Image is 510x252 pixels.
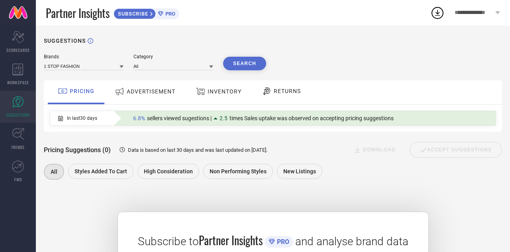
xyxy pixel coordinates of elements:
span: SUGGESTIONS [6,112,30,118]
span: SUBSCRIBE [114,11,150,17]
span: PRO [163,11,175,17]
span: 2.5 [220,115,228,121]
span: Partner Insights [46,5,110,21]
span: WORKSPACE [7,79,29,85]
span: PRICING [70,88,94,94]
span: In last 30 days [67,115,97,121]
span: New Listings [283,168,316,175]
div: Open download list [430,6,445,20]
span: Styles Added To Cart [75,168,127,175]
button: Search [223,57,266,70]
h1: SUGGESTIONS [44,38,86,44]
span: PRO [275,238,289,246]
span: FWD [14,177,22,183]
span: Partner Insights [199,232,263,248]
span: High Consideration [144,168,193,175]
a: SUBSCRIBEPRO [114,6,179,19]
div: Brands [44,54,124,60]
span: Non Performing Styles [210,168,267,175]
span: SCORECARDS [6,47,30,53]
span: TRENDS [11,144,25,150]
span: ADVERTISEMENT [127,88,175,95]
span: sellers viewed sugestions | [147,115,212,121]
span: and analyse brand data [295,235,408,248]
span: RETURNS [274,88,301,94]
span: Data is based on last 30 days and was last updated on [DATE] . [128,147,267,153]
span: times Sales uptake was observed on accepting pricing suggestions [229,115,394,121]
div: Category [133,54,213,60]
span: Pricing Suggestions (0) [44,146,111,154]
div: Percentage of sellers who have viewed suggestions for the current Insight Type [129,113,398,123]
div: Accept Suggestions [410,142,502,158]
span: INVENTORY [208,88,241,95]
span: All [51,169,57,175]
span: 6.8% [133,115,145,121]
span: Subscribe to [138,235,199,248]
